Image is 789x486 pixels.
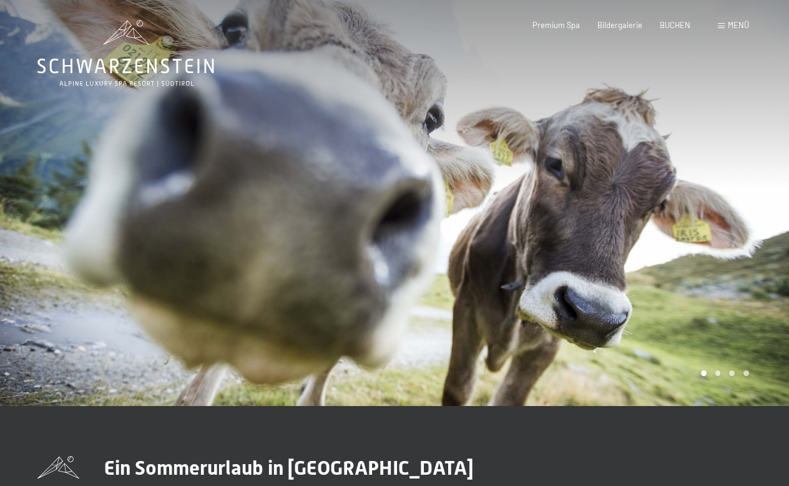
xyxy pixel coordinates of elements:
a: Premium Spa [532,20,580,30]
a: Bildergalerie [597,20,642,30]
a: BUCHEN [660,20,690,30]
div: Carousel Page 2 [715,370,721,376]
div: Carousel Pagination [697,370,749,376]
div: Carousel Page 4 [743,370,749,376]
span: Ein Sommerurlaub in [GEOGRAPHIC_DATA] [104,456,474,480]
div: Carousel Page 1 (Current Slide) [701,370,707,376]
span: Menü [728,20,749,30]
div: Carousel Page 3 [729,370,735,376]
